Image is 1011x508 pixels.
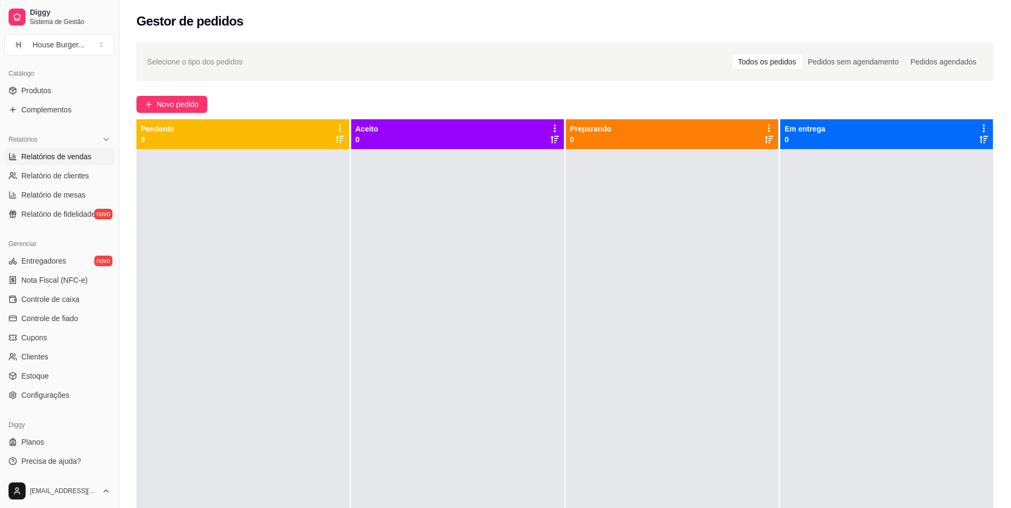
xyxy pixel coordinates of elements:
[4,167,115,184] a: Relatório de clientes
[141,134,174,145] p: 0
[4,4,115,30] a: DiggySistema de Gestão
[21,351,48,362] span: Clientes
[157,99,199,110] span: Novo pedido
[4,186,115,203] a: Relatório de mesas
[21,313,78,324] span: Controle de fiado
[4,367,115,384] a: Estoque
[21,190,86,200] span: Relatório de mesas
[4,65,115,82] div: Catálogo
[802,54,904,69] div: Pedidos sem agendamento
[9,135,37,144] span: Relatórios
[21,294,79,305] span: Controle de caixa
[4,478,115,504] button: [EMAIL_ADDRESS][DOMAIN_NAME]
[141,124,174,134] p: Pendente
[4,235,115,252] div: Gerenciar
[21,85,51,96] span: Produtos
[570,134,612,145] p: 0
[147,56,242,68] span: Selecione o tipo dos pedidos
[904,54,982,69] div: Pedidos agendados
[21,456,81,466] span: Precisa de ajuda?
[4,387,115,404] a: Configurações
[4,329,115,346] a: Cupons
[355,134,378,145] p: 0
[13,39,24,50] span: H
[136,96,207,113] button: Novo pedido
[21,151,92,162] span: Relatórios de vendas
[21,275,87,285] span: Nota Fiscal (NFC-e)
[21,437,44,447] span: Planos
[784,124,825,134] p: Em entrega
[4,310,115,327] a: Controle de fiado
[4,34,115,55] button: Select a team
[21,332,47,343] span: Cupons
[33,39,84,50] div: House Burger ...
[145,101,152,108] span: plus
[4,348,115,365] a: Clientes
[570,124,612,134] p: Preparando
[21,104,71,115] span: Complementos
[21,209,95,219] span: Relatório de fidelidade
[21,256,66,266] span: Entregadores
[4,272,115,289] a: Nota Fiscal (NFC-e)
[21,371,48,381] span: Estoque
[732,54,802,69] div: Todos os pedidos
[21,170,89,181] span: Relatório de clientes
[21,390,69,400] span: Configurações
[355,124,378,134] p: Aceito
[30,18,110,26] span: Sistema de Gestão
[784,134,825,145] p: 0
[4,252,115,269] a: Entregadoresnovo
[4,101,115,118] a: Complementos
[4,206,115,223] a: Relatório de fidelidadenovo
[4,433,115,450] a: Planos
[136,13,244,30] h2: Gestor de pedidos
[30,487,98,495] span: [EMAIL_ADDRESS][DOMAIN_NAME]
[4,82,115,99] a: Produtos
[4,291,115,308] a: Controle de caixa
[4,453,115,470] a: Precisa de ajuda?
[4,148,115,165] a: Relatórios de vendas
[4,416,115,433] div: Diggy
[30,8,110,18] span: Diggy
